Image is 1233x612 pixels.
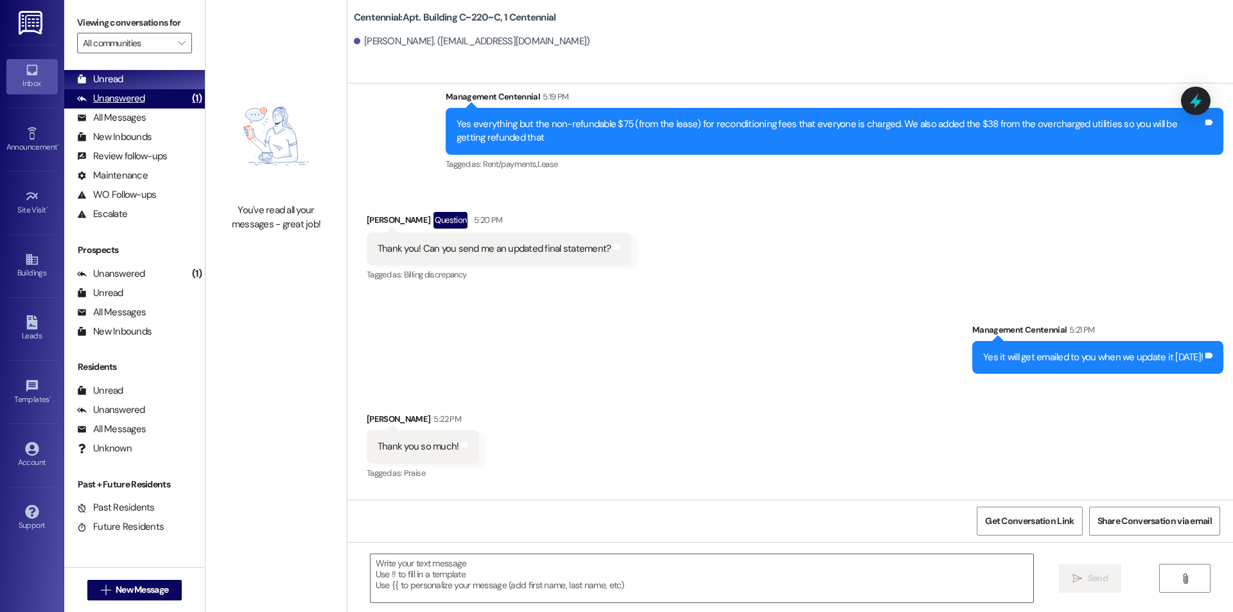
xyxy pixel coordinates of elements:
[483,159,538,170] span: Rent/payments ,
[471,213,502,227] div: 5:20 PM
[77,13,192,33] label: Viewing conversations for
[378,440,459,453] div: Thank you so much!
[220,204,333,231] div: You've read all your messages - great job!
[6,186,58,220] a: Site Visit •
[367,265,632,284] div: Tagged as:
[178,38,185,48] i: 
[367,464,480,482] div: Tagged as:
[87,580,182,600] button: New Message
[1059,564,1121,593] button: Send
[404,468,425,478] span: Praise
[538,159,558,170] span: Lease
[457,118,1203,145] div: Yes everything but the non-refundable $75 (from the lease) for reconditioning fees that everyone ...
[367,412,480,430] div: [PERSON_NAME]
[1180,573,1190,584] i: 
[77,501,155,514] div: Past Residents
[539,90,568,103] div: 5:19 PM
[1089,507,1220,536] button: Share Conversation via email
[57,141,59,150] span: •
[977,507,1082,536] button: Get Conversation Link
[77,92,145,105] div: Unanswered
[983,351,1203,364] div: Yes it will get emailed to you when we update it [DATE]!
[77,384,123,398] div: Unread
[354,35,590,48] div: [PERSON_NAME]. ([EMAIL_ADDRESS][DOMAIN_NAME])
[6,375,58,410] a: Templates •
[77,423,146,436] div: All Messages
[49,393,51,402] span: •
[6,311,58,346] a: Leads
[985,514,1074,528] span: Get Conversation Link
[404,269,467,280] span: Billing discrepancy
[367,212,632,232] div: [PERSON_NAME]
[64,478,205,491] div: Past + Future Residents
[77,111,146,125] div: All Messages
[220,75,333,198] img: empty-state
[77,306,146,319] div: All Messages
[116,583,168,597] span: New Message
[6,501,58,536] a: Support
[77,207,127,221] div: Escalate
[83,33,171,53] input: All communities
[77,325,152,338] div: New Inbounds
[19,11,45,35] img: ResiDesk Logo
[77,188,156,202] div: WO Follow-ups
[1072,573,1082,584] i: 
[6,59,58,94] a: Inbox
[77,267,145,281] div: Unanswered
[446,90,1223,108] div: Management Centennial
[189,264,205,284] div: (1)
[6,438,58,473] a: Account
[77,130,152,144] div: New Inbounds
[77,169,148,182] div: Maintenance
[77,520,164,534] div: Future Residents
[446,155,1223,173] div: Tagged as:
[430,412,460,426] div: 5:22 PM
[101,585,110,595] i: 
[378,242,611,256] div: Thank you! Can you send me an updated final statement?
[64,360,205,374] div: Residents
[1088,572,1108,585] span: Send
[189,89,205,109] div: (1)
[972,323,1223,341] div: Management Centennial
[64,243,205,257] div: Prospects
[77,442,132,455] div: Unknown
[77,150,167,163] div: Review follow-ups
[77,286,123,300] div: Unread
[6,249,58,283] a: Buildings
[46,204,48,213] span: •
[1066,323,1094,337] div: 5:21 PM
[77,73,123,86] div: Unread
[354,11,556,24] b: Centennial: Apt. Building C~220~C, 1 Centennial
[77,403,145,417] div: Unanswered
[1097,514,1212,528] span: Share Conversation via email
[433,212,468,228] div: Question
